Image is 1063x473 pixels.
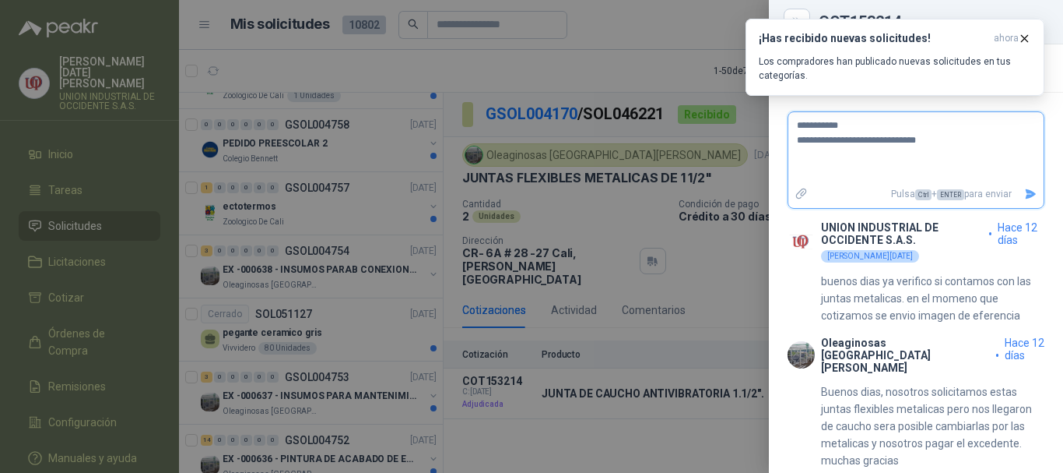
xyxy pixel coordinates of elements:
[1005,337,1044,374] span: hace 12 días
[819,14,1044,30] div: COT153214
[821,383,1044,469] p: Buenos dias, nosotros solicitamos estas juntas flexibles metalicas pero nos llegaron de caucho se...
[759,32,988,45] h3: ¡Has recibido nuevas solicitudes!
[821,337,990,374] p: Oleaginosas [GEOGRAPHIC_DATA][PERSON_NAME]
[821,273,1044,324] p: buenos dias ya verifico si contamos con las juntas metalicas. en el momeno que cotizamos se envio...
[998,221,1044,246] span: hace 12 días
[915,189,931,200] span: Ctrl
[1018,181,1044,208] button: Enviar
[788,341,815,369] img: Company Logo
[788,12,806,31] button: Close
[815,181,1019,208] p: Pulsa + para enviar
[821,250,919,263] div: [PERSON_NAME][DATE]
[759,55,1031,83] p: Los compradores han publicado nuevas solicitudes en tus categorías.
[994,32,1019,45] span: ahora
[937,189,964,200] span: ENTER
[746,19,1044,96] button: ¡Has recibido nuevas solicitudes!ahora Los compradores han publicado nuevas solicitudes en tus ca...
[821,221,983,246] p: UNION INDUSTRIAL DE OCCIDENTE S.A.S.
[788,228,815,256] img: Company Logo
